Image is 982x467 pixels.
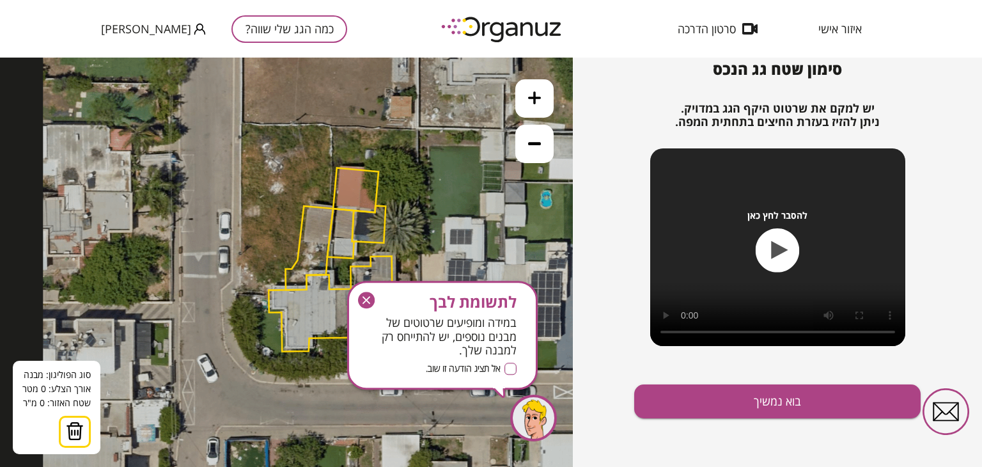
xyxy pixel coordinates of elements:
[634,102,921,129] h2: יש למקם את שרטוט היקף הגג במדויק. ניתן להזיז בעזרת החיצים בתחתית המפה.
[678,22,736,35] span: סרטון הדרכה
[713,58,842,79] span: סימון שטח גג הנכס
[47,339,91,351] span: שטח האזור:
[368,316,517,358] span: במידה ומופיעים שרטוטים של מבנים נוספים, יש להתייחס רק למבנה שלך.
[659,22,777,35] button: סרטון הדרכה
[101,22,191,35] span: [PERSON_NAME]
[46,311,91,323] span: סוג הפוליגון:
[49,325,91,337] span: אורך הצלע:
[40,339,45,351] span: 0
[23,339,37,351] span: מ"ּר
[426,363,501,375] span: אל תציג הודעה זו שוב.
[747,210,807,221] span: להסבר לחץ כאן
[818,22,862,35] span: איזור אישי
[432,12,573,47] img: logo
[634,384,921,418] button: בוא נמשיך
[101,21,206,37] button: [PERSON_NAME]
[799,22,881,35] button: איזור אישי
[22,325,38,337] span: מטר
[66,364,84,383] img: trash.svg
[231,15,347,43] button: כמה הגג שלי שווה?
[368,293,517,311] span: לתשומת לבך
[41,325,46,337] span: 0
[24,311,43,323] span: מבנה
